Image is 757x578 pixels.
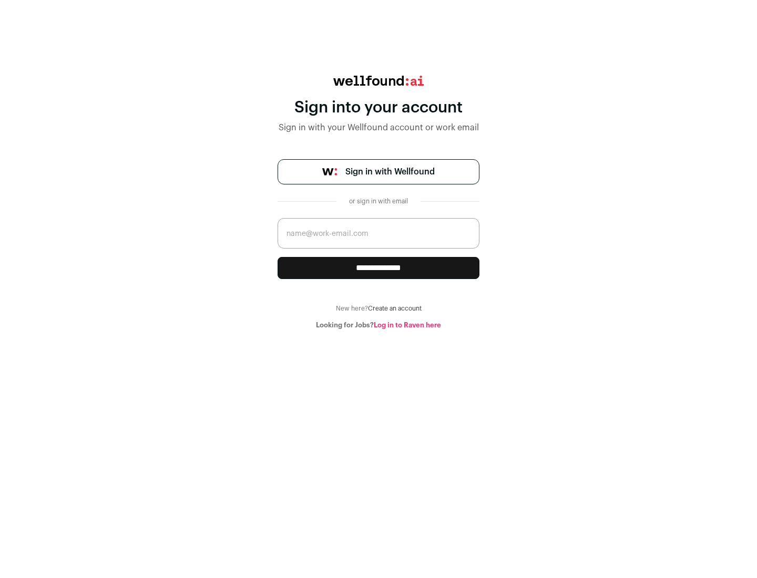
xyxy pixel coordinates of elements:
[322,168,337,176] img: wellfound-symbol-flush-black-fb3c872781a75f747ccb3a119075da62bfe97bd399995f84a933054e44a575c4.png
[278,304,479,313] div: New here?
[278,159,479,184] a: Sign in with Wellfound
[345,166,435,178] span: Sign in with Wellfound
[278,321,479,329] div: Looking for Jobs?
[278,98,479,117] div: Sign into your account
[345,197,412,205] div: or sign in with email
[368,305,422,312] a: Create an account
[278,121,479,134] div: Sign in with your Wellfound account or work email
[278,218,479,249] input: name@work-email.com
[374,322,441,328] a: Log in to Raven here
[333,76,424,86] img: wellfound:ai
